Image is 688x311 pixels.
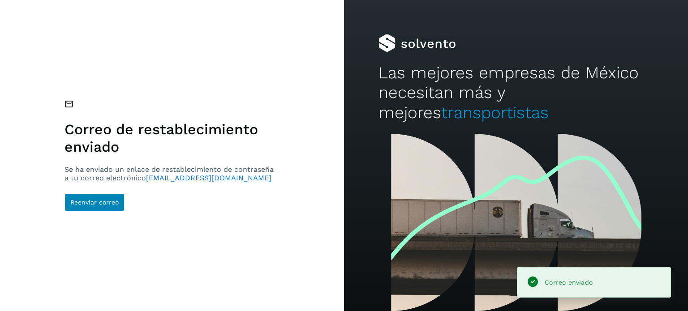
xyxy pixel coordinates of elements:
button: Reenviar correo [64,193,125,211]
span: [EMAIL_ADDRESS][DOMAIN_NAME] [146,174,271,182]
span: Correo enviado [545,279,593,286]
p: Se ha enviado un enlace de restablecimiento de contraseña a tu correo electrónico [64,165,277,182]
h1: Correo de restablecimiento enviado [64,121,277,155]
span: Reenviar correo [70,199,119,205]
span: transportistas [441,103,549,122]
h2: Las mejores empresas de México necesitan más y mejores [378,63,654,123]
